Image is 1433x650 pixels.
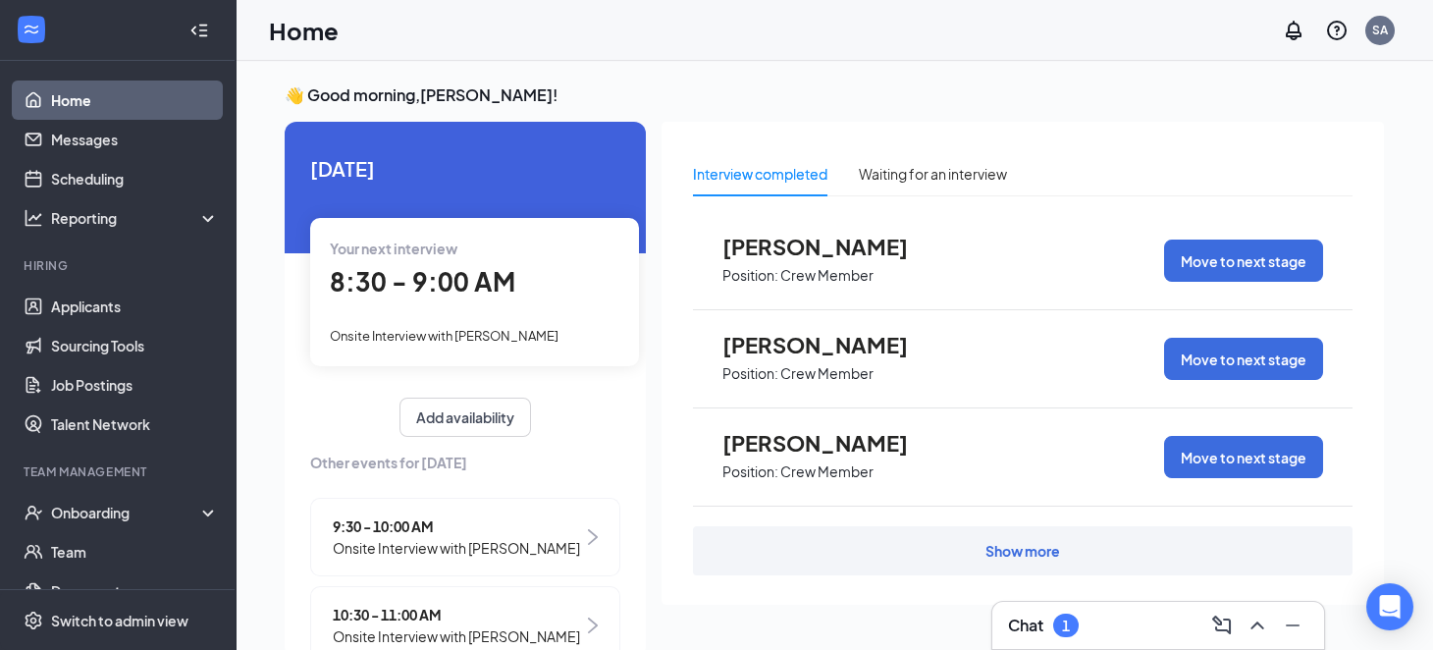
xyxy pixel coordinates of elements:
[985,541,1060,561] div: Show more
[1164,338,1323,380] button: Move to next stage
[780,266,874,285] p: Crew Member
[1164,240,1323,282] button: Move to next stage
[722,462,778,481] p: Position:
[24,257,215,274] div: Hiring
[22,20,41,39] svg: WorkstreamLogo
[51,611,188,630] div: Switch to admin view
[1008,615,1043,636] h3: Chat
[1277,610,1308,641] button: Minimize
[51,365,219,405] a: Job Postings
[1242,610,1273,641] button: ChevronUp
[51,532,219,571] a: Team
[1164,436,1323,478] button: Move to next stage
[722,234,938,259] span: [PERSON_NAME]
[330,265,515,298] span: 8:30 - 9:00 AM
[24,611,43,630] svg: Settings
[310,452,620,473] span: Other events for [DATE]
[333,625,580,647] span: Onsite Interview with [PERSON_NAME]
[1246,614,1269,637] svg: ChevronUp
[51,81,219,120] a: Home
[310,153,620,184] span: [DATE]
[330,328,558,344] span: Onsite Interview with [PERSON_NAME]
[722,430,938,456] span: [PERSON_NAME]
[1282,19,1305,42] svg: Notifications
[269,14,339,47] h1: Home
[780,462,874,481] p: Crew Member
[722,266,778,285] p: Position:
[333,515,580,537] span: 9:30 - 10:00 AM
[1372,22,1388,38] div: SA
[51,208,220,228] div: Reporting
[693,163,827,185] div: Interview completed
[189,21,209,40] svg: Collapse
[722,364,778,383] p: Position:
[285,84,1384,106] h3: 👋 Good morning, [PERSON_NAME] !
[51,120,219,159] a: Messages
[24,503,43,522] svg: UserCheck
[859,163,1007,185] div: Waiting for an interview
[1062,618,1070,634] div: 1
[51,571,219,611] a: Documents
[333,537,580,559] span: Onsite Interview with [PERSON_NAME]
[51,405,219,444] a: Talent Network
[1281,614,1304,637] svg: Minimize
[399,398,531,437] button: Add availability
[1210,614,1234,637] svg: ComposeMessage
[1325,19,1349,42] svg: QuestionInfo
[330,240,457,257] span: Your next interview
[333,604,580,625] span: 10:30 - 11:00 AM
[722,332,938,357] span: [PERSON_NAME]
[24,208,43,228] svg: Analysis
[51,287,219,326] a: Applicants
[51,326,219,365] a: Sourcing Tools
[24,463,215,480] div: Team Management
[51,503,202,522] div: Onboarding
[1206,610,1238,641] button: ComposeMessage
[51,159,219,198] a: Scheduling
[780,364,874,383] p: Crew Member
[1366,583,1413,630] div: Open Intercom Messenger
